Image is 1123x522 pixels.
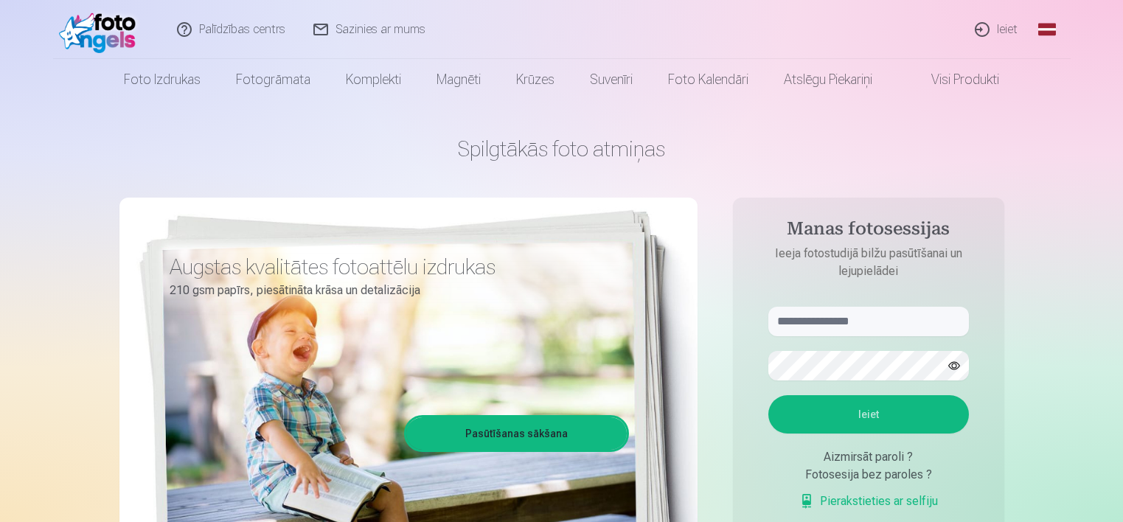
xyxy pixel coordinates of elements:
a: Suvenīri [572,59,650,100]
a: Pasūtīšanas sākšana [406,417,627,450]
h3: Augstas kvalitātes fotoattēlu izdrukas [170,254,618,280]
h1: Spilgtākās foto atmiņas [119,136,1004,162]
a: Komplekti [328,59,419,100]
h4: Manas fotosessijas [754,218,984,245]
p: 210 gsm papīrs, piesātināta krāsa un detalizācija [170,280,618,301]
a: Atslēgu piekariņi [766,59,890,100]
button: Ieiet [768,395,969,434]
p: Ieeja fotostudijā bilžu pasūtīšanai un lejupielādei [754,245,984,280]
a: Krūzes [498,59,572,100]
a: Magnēti [419,59,498,100]
div: Aizmirsāt paroli ? [768,448,969,466]
a: Fotogrāmata [218,59,328,100]
img: /fa1 [59,6,144,53]
a: Foto kalendāri [650,59,766,100]
a: Foto izdrukas [106,59,218,100]
a: Pierakstieties ar selfiju [799,493,938,510]
a: Visi produkti [890,59,1017,100]
div: Fotosesija bez paroles ? [768,466,969,484]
